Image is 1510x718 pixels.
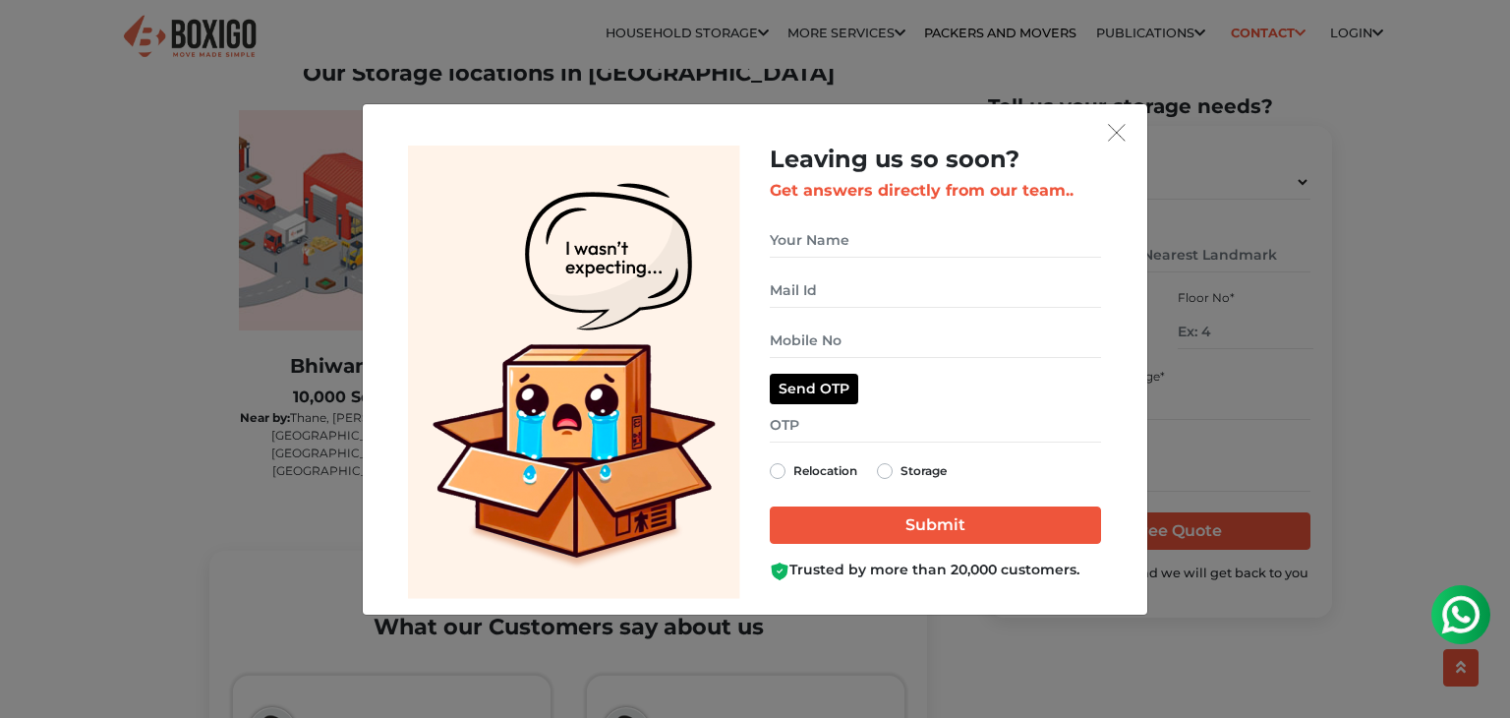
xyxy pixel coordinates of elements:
label: Relocation [793,459,857,483]
input: Mobile No [770,324,1101,358]
label: Storage [900,459,947,483]
img: exit [1108,124,1126,142]
input: Submit [770,507,1101,544]
img: Boxigo Customer Shield [770,562,789,581]
button: Send OTP [770,374,858,404]
img: whatsapp-icon.svg [20,20,59,59]
input: Mail Id [770,273,1101,308]
img: Lead Welcome Image [408,146,740,599]
div: Trusted by more than 20,000 customers. [770,560,1101,580]
h3: Get answers directly from our team.. [770,181,1101,200]
input: Your Name [770,223,1101,258]
input: OTP [770,408,1101,443]
h2: Leaving us so soon? [770,146,1101,174]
